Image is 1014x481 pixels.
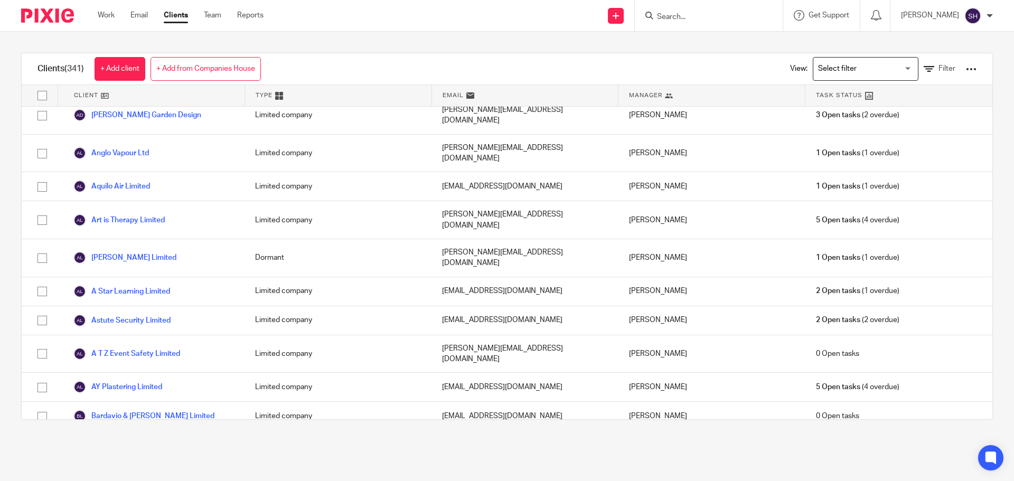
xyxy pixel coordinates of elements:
span: Get Support [809,12,849,19]
a: + Add client [95,57,145,81]
a: Team [204,10,221,21]
span: Email [443,91,464,100]
span: 1 Open tasks [816,181,860,192]
div: Limited company [245,335,431,373]
span: (2 overdue) [816,315,899,325]
img: svg%3E [73,410,86,422]
div: Search for option [813,57,918,81]
a: A Star Learning Limited [73,285,170,298]
div: Dormant [245,239,431,277]
div: Limited company [245,306,431,335]
div: Limited company [245,402,431,430]
span: (1 overdue) [816,148,899,158]
div: Limited company [245,201,431,239]
span: Task Status [816,91,862,100]
div: [PERSON_NAME] [618,135,805,172]
a: A T Z Event Safety Limited [73,347,180,360]
a: Reports [237,10,264,21]
span: (2 overdue) [816,110,899,120]
img: svg%3E [73,347,86,360]
span: 3 Open tasks [816,110,860,120]
span: (1 overdue) [816,181,899,192]
span: 5 Open tasks [816,382,860,392]
span: 2 Open tasks [816,286,860,296]
span: (4 overdue) [816,215,899,225]
span: 1 Open tasks [816,148,860,158]
div: [PERSON_NAME] [618,335,805,373]
a: Astute Security Limited [73,314,171,327]
img: svg%3E [73,381,86,393]
a: Art is Therapy Limited [73,214,165,227]
div: Limited company [245,277,431,306]
p: [PERSON_NAME] [901,10,959,21]
span: Type [256,91,273,100]
span: 1 Open tasks [816,252,860,263]
div: [EMAIL_ADDRESS][DOMAIN_NAME] [431,402,618,430]
a: Bardavio & [PERSON_NAME] Limited [73,410,214,422]
div: [EMAIL_ADDRESS][DOMAIN_NAME] [431,172,618,201]
a: AY Plastering Limited [73,381,162,393]
div: [PERSON_NAME] [618,306,805,335]
div: [EMAIL_ADDRESS][DOMAIN_NAME] [431,277,618,306]
img: svg%3E [73,314,86,327]
span: (4 overdue) [816,382,899,392]
div: [PERSON_NAME] [618,201,805,239]
div: [PERSON_NAME] [618,239,805,277]
div: Limited company [245,172,431,201]
div: [PERSON_NAME][EMAIL_ADDRESS][DOMAIN_NAME] [431,97,618,134]
img: svg%3E [73,109,86,121]
img: svg%3E [73,214,86,227]
div: [PERSON_NAME][EMAIL_ADDRESS][DOMAIN_NAME] [431,239,618,277]
input: Search [656,13,751,22]
span: Client [74,91,98,100]
div: View: [774,53,977,84]
h1: Clients [37,63,84,74]
span: (1 overdue) [816,252,899,263]
span: 0 Open tasks [816,411,859,421]
div: Limited company [245,97,431,134]
a: Anglo Vapour Ltd [73,147,149,159]
div: Limited company [245,135,431,172]
div: [PERSON_NAME] [618,402,805,430]
a: + Add from Companies House [151,57,261,81]
div: [EMAIL_ADDRESS][DOMAIN_NAME] [431,306,618,335]
img: svg%3E [73,285,86,298]
span: Manager [629,91,662,100]
input: Select all [32,86,52,106]
a: Aquilo Air Limited [73,180,150,193]
div: [PERSON_NAME] [618,277,805,306]
span: (341) [64,64,84,73]
span: 2 Open tasks [816,315,860,325]
a: Email [130,10,148,21]
div: [PERSON_NAME] [618,373,805,401]
img: svg%3E [73,251,86,264]
div: [EMAIL_ADDRESS][DOMAIN_NAME] [431,373,618,401]
a: Work [98,10,115,21]
img: Pixie [21,8,74,23]
div: [PERSON_NAME][EMAIL_ADDRESS][DOMAIN_NAME] [431,135,618,172]
div: [PERSON_NAME][EMAIL_ADDRESS][DOMAIN_NAME] [431,335,618,373]
img: svg%3E [73,147,86,159]
div: [PERSON_NAME] [618,172,805,201]
div: Limited company [245,373,431,401]
img: svg%3E [964,7,981,24]
a: [PERSON_NAME] Garden Design [73,109,201,121]
span: 0 Open tasks [816,348,859,359]
div: [PERSON_NAME] [618,97,805,134]
span: (1 overdue) [816,286,899,296]
a: Clients [164,10,188,21]
div: [PERSON_NAME][EMAIL_ADDRESS][DOMAIN_NAME] [431,201,618,239]
input: Search for option [814,60,912,78]
span: 5 Open tasks [816,215,860,225]
img: svg%3E [73,180,86,193]
a: [PERSON_NAME] Limited [73,251,176,264]
span: Filter [938,65,955,72]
